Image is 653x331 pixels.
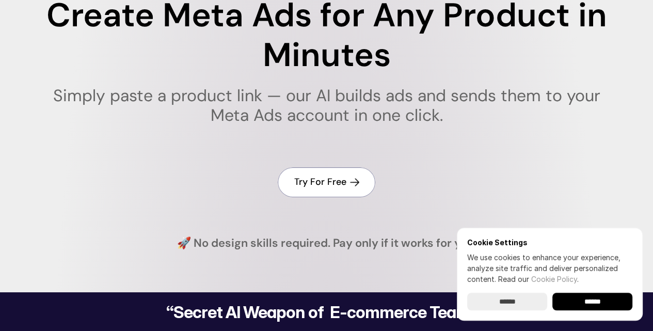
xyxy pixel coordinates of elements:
h4: 🚀 No design skills required. Pay only if it works for you. [177,235,476,251]
span: Read our . [498,275,579,283]
h1: Simply paste a product link — our AI builds ads and sends them to your Meta Ads account in one cl... [33,86,620,125]
h4: Try For Free [294,176,346,188]
h2: “Secret AI Weapon of E-commerce Teams.” [140,304,514,321]
a: Cookie Policy [531,275,577,283]
a: Try For Free [278,167,375,197]
h6: Cookie Settings [467,238,632,247]
p: We use cookies to enhance your experience, analyze site traffic and deliver personalized content. [467,252,632,285]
